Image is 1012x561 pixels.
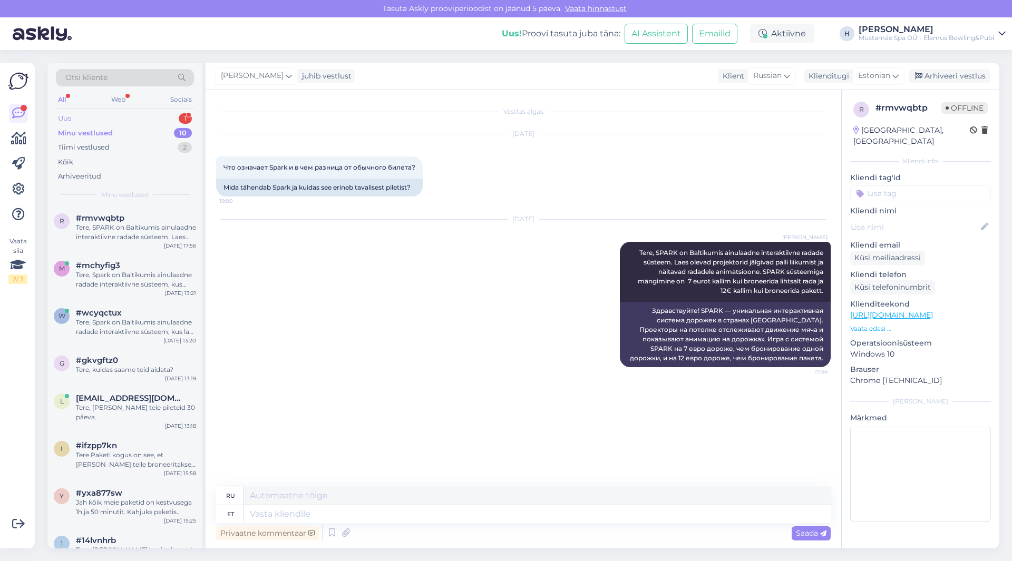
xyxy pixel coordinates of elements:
span: Что означает Spark и в чем разница от обычного билета? [223,163,415,171]
div: 10 [174,128,192,139]
span: 17:56 [788,368,828,376]
b: Uus! [502,28,522,38]
div: [DATE] 13:20 [163,337,196,345]
span: Estonian [858,70,890,82]
p: Windows 10 [850,349,991,360]
div: Tere, SPARK on Baltikumis ainulaadne interaktiivne radade süsteem. Laes olevad projektorid jälgiv... [76,223,196,242]
div: Uus [58,113,71,124]
div: Küsi telefoninumbrit [850,280,935,294]
div: Privaatne kommentaar [216,526,319,540]
div: Здравствуйте! SPARK — уникальная интерактивная система дорожек в странах [GEOGRAPHIC_DATA]. Проек... [620,302,831,367]
span: r [859,105,864,113]
div: [DATE] 13:18 [165,422,196,430]
p: Kliendi telefon [850,269,991,280]
span: Tere, SPARK on Baltikumis ainulaadne interaktiivne radade süsteem. Laes olevad projektorid jälgiv... [638,249,825,294]
div: Web [109,93,128,106]
button: AI Assistent [625,24,688,44]
div: 2 / 3 [8,274,27,284]
span: Minu vestlused [101,190,149,200]
input: Lisa nimi [851,221,979,233]
span: w [59,312,65,320]
div: et [227,505,234,523]
div: Klient [718,71,744,82]
div: # rmvwqbtp [875,102,941,114]
span: [PERSON_NAME] [221,70,284,82]
div: All [56,93,68,106]
div: [DATE] 15:25 [164,517,196,525]
div: Aktiivne [750,24,814,43]
div: Tiimi vestlused [58,142,110,153]
div: Klienditugi [804,71,849,82]
span: Saada [796,528,826,538]
button: Emailid [692,24,737,44]
p: Kliendi email [850,240,991,251]
span: #gkvgftz0 [76,356,118,365]
div: [GEOGRAPHIC_DATA], [GEOGRAPHIC_DATA] [853,125,970,147]
div: Arhiveeritud [58,171,101,182]
div: [DATE] [216,214,831,224]
a: Vaata hinnastust [562,4,630,13]
span: 19:00 [219,197,259,205]
div: Tere, [PERSON_NAME] teie pileteid 30 päeva. [76,403,196,422]
div: Kliendi info [850,156,991,166]
span: Otsi kliente [65,72,108,83]
p: Kliendi tag'id [850,172,991,183]
a: [URL][DOMAIN_NAME] [850,310,933,320]
input: Lisa tag [850,185,991,201]
span: #wcyqctux [76,308,122,318]
span: 1 [61,539,63,547]
div: Jah kõik meie paketid on kestvusega 1h ja 50 minutit. Kahjuks paketis olevaid vaaditooteid teiste... [76,498,196,517]
span: m [59,264,65,272]
div: Socials [168,93,194,106]
p: Märkmed [850,412,991,424]
span: r [60,217,64,225]
div: [DATE] [216,129,831,139]
div: Tere, Spark on Baltikumis ainulaadne radade interaktiivne süsteem, kus olevad projektid jälgivad ... [76,270,196,289]
div: Tere Paketi kogus on see, et [PERSON_NAME] teile broneeritakse. Kui on koguseks 1 siis broneerita... [76,450,196,469]
p: Brauser [850,364,991,375]
div: [DATE] 13:21 [165,289,196,297]
span: Offline [941,102,988,114]
span: liisa.seimar@mail.ee [76,393,186,403]
div: juhib vestlust [298,71,352,82]
div: Kõik [58,157,73,168]
span: g [60,359,64,367]
span: y [60,492,64,500]
div: [DATE] 17:56 [164,242,196,250]
div: [DATE] 15:58 [164,469,196,477]
span: #mchyfig3 [76,261,120,270]
div: Vaata siia [8,237,27,284]
p: Chrome [TECHNICAL_ID] [850,375,991,386]
div: Tere, Spark on Baltikumis ainulaadne radade interaktiivne süsteem, kus laes olevad projektorid jä... [76,318,196,337]
div: Proovi tasuta juba täna: [502,27,620,40]
div: [PERSON_NAME] [850,397,991,406]
div: H [840,26,854,41]
div: Mustamäe Spa OÜ - Elamus Bowling&Pubi [859,34,994,42]
p: Kliendi nimi [850,205,991,216]
div: Mida tähendab Spark ja kuidas see erineb tavalisest piletist? [216,179,423,196]
span: #14lvnhrb [76,536,116,545]
span: #rmvwqbtp [76,213,124,223]
p: Operatsioonisüsteem [850,338,991,349]
img: Askly Logo [8,71,28,91]
span: #ifzpp7kn [76,441,117,450]
span: l [60,397,64,405]
div: 1 [179,113,192,124]
span: #yxa877sw [76,488,122,498]
div: Vestlus algas [216,107,831,116]
div: [PERSON_NAME] [859,25,994,34]
span: [PERSON_NAME] [782,233,828,241]
div: Arhiveeri vestlus [909,69,990,83]
div: Küsi meiliaadressi [850,251,925,265]
div: Tere, kuidas saame teid aidata? [76,365,196,375]
div: Minu vestlused [58,128,113,139]
p: Vaata edasi ... [850,324,991,333]
div: 2 [178,142,192,153]
div: ru [226,487,235,505]
a: [PERSON_NAME]Mustamäe Spa OÜ - Elamus Bowling&Pubi [859,25,1006,42]
span: Russian [753,70,782,82]
span: i [61,445,63,452]
div: [DATE] 13:19 [165,375,196,382]
p: Klienditeekond [850,299,991,310]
